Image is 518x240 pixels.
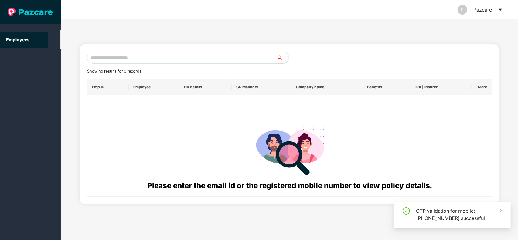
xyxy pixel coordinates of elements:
[461,5,464,15] span: P
[403,207,410,215] span: check-circle
[291,79,362,95] th: Company name
[129,79,179,95] th: Employee
[87,69,142,73] span: Showing results for 0 records.
[276,52,289,64] button: search
[6,37,29,42] a: Employees
[500,208,504,213] span: close
[87,79,129,95] th: Emp ID
[276,55,289,60] span: search
[498,7,503,12] span: caret-down
[246,118,333,180] img: svg+xml;base64,PHN2ZyB4bWxucz0iaHR0cDovL3d3dy53My5vcmcvMjAwMC9zdmciIHdpZHRoPSIyODgiIGhlaWdodD0iMj...
[472,79,492,95] th: More
[179,79,231,95] th: HR details
[409,79,472,95] th: TPA | Insurer
[416,207,503,222] div: OTP validation for mobile: [PHONE_NUMBER] successful
[147,181,432,190] span: Please enter the email id or the registered mobile number to view policy details.
[362,79,409,95] th: Benefits
[232,79,291,95] th: CS Manager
